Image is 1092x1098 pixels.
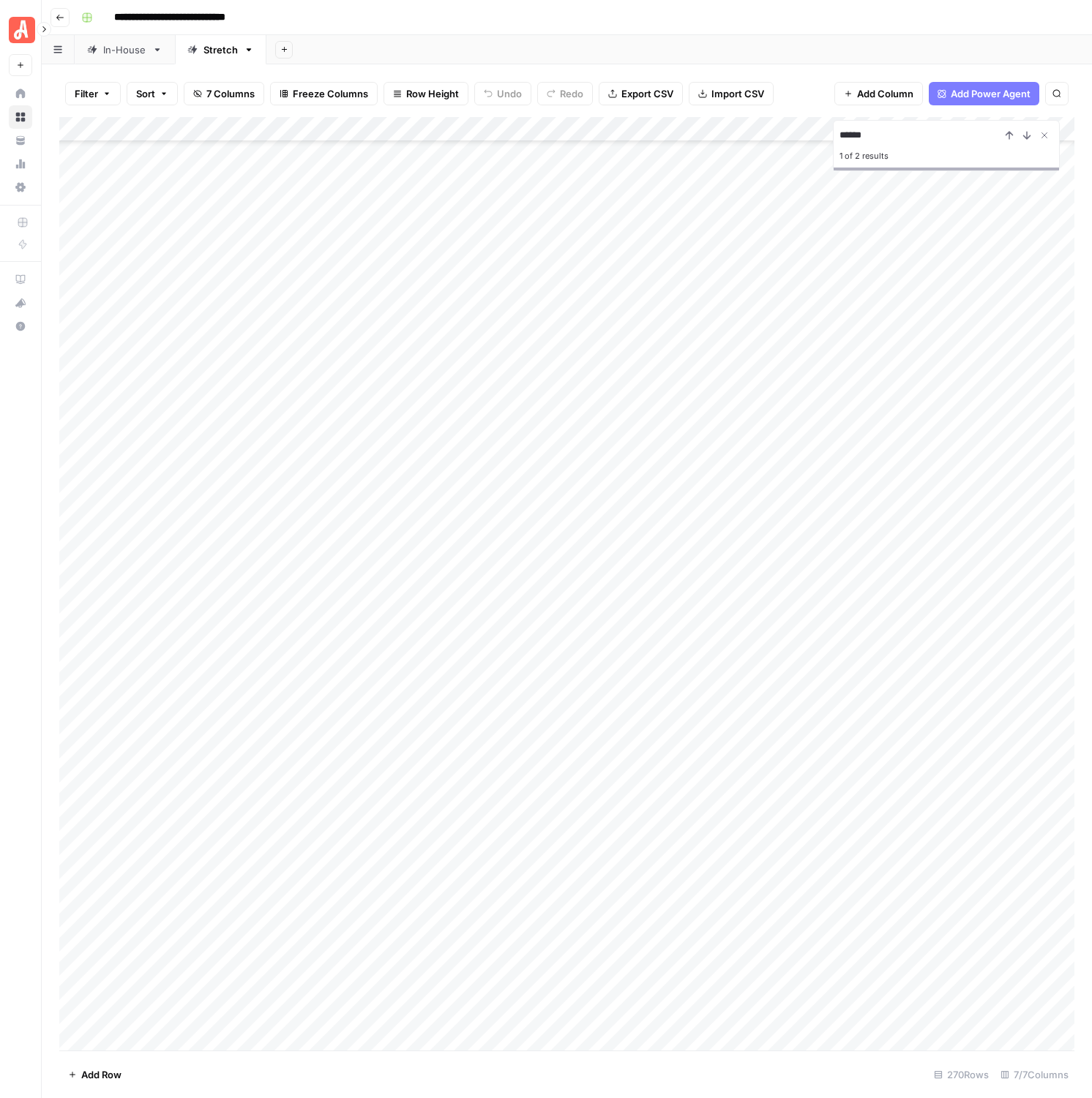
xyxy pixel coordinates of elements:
button: Redo [537,82,593,105]
span: Sort [136,86,155,101]
span: Redo [560,86,583,101]
a: AirOps Academy [9,268,32,291]
button: Sort [127,82,178,105]
a: Stretch [175,35,266,64]
button: Help + Support [9,315,32,338]
span: Add Power Agent [951,86,1031,101]
a: Browse [9,105,32,129]
button: What's new? [9,291,32,315]
button: Next Result [1018,127,1036,144]
span: Filter [75,86,98,101]
div: In-House [103,42,146,57]
span: Export CSV [621,86,673,101]
a: Home [9,82,32,105]
span: Import CSV [711,86,764,101]
span: Freeze Columns [293,86,368,101]
div: What's new? [10,292,31,314]
button: Filter [65,82,121,105]
button: Freeze Columns [270,82,378,105]
img: Angi Logo [9,17,35,43]
span: 7 Columns [206,86,255,101]
div: 7/7 Columns [995,1063,1074,1086]
a: In-House [75,35,175,64]
span: Row Height [406,86,459,101]
button: Import CSV [689,82,774,105]
button: Export CSV [599,82,683,105]
button: Workspace: Angi [9,12,32,48]
button: Row Height [384,82,468,105]
button: Add Column [834,82,923,105]
button: 7 Columns [184,82,264,105]
div: 270 Rows [928,1063,995,1086]
button: Previous Result [1001,127,1018,144]
button: Add Power Agent [929,82,1039,105]
span: Undo [497,86,522,101]
a: Your Data [9,129,32,152]
button: Undo [474,82,531,105]
button: Add Row [59,1063,130,1086]
span: Add Column [857,86,913,101]
a: Settings [9,176,32,199]
a: Usage [9,152,32,176]
div: Stretch [203,42,238,57]
button: Close Search [1036,127,1053,144]
div: 1 of 2 results [839,147,1053,165]
span: Add Row [81,1067,121,1082]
